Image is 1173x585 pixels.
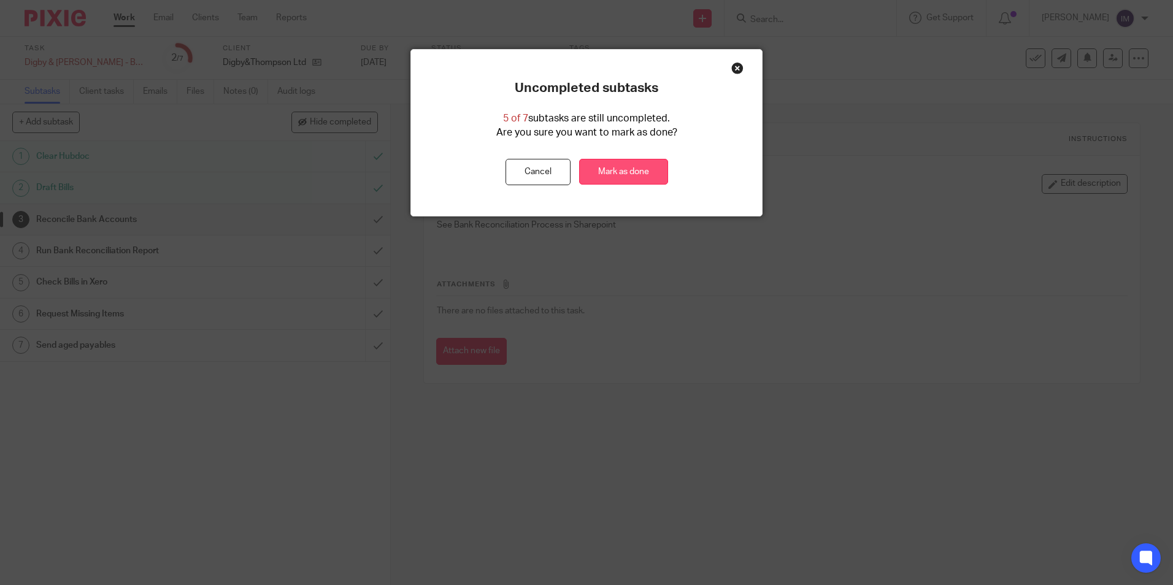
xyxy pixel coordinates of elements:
[506,159,571,185] button: Cancel
[731,62,744,74] div: Close this dialog window
[496,126,677,140] p: Are you sure you want to mark as done?
[579,159,668,185] a: Mark as done
[503,113,528,123] span: 5 of 7
[515,80,658,96] p: Uncompleted subtasks
[503,112,670,126] p: subtasks are still uncompleted.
